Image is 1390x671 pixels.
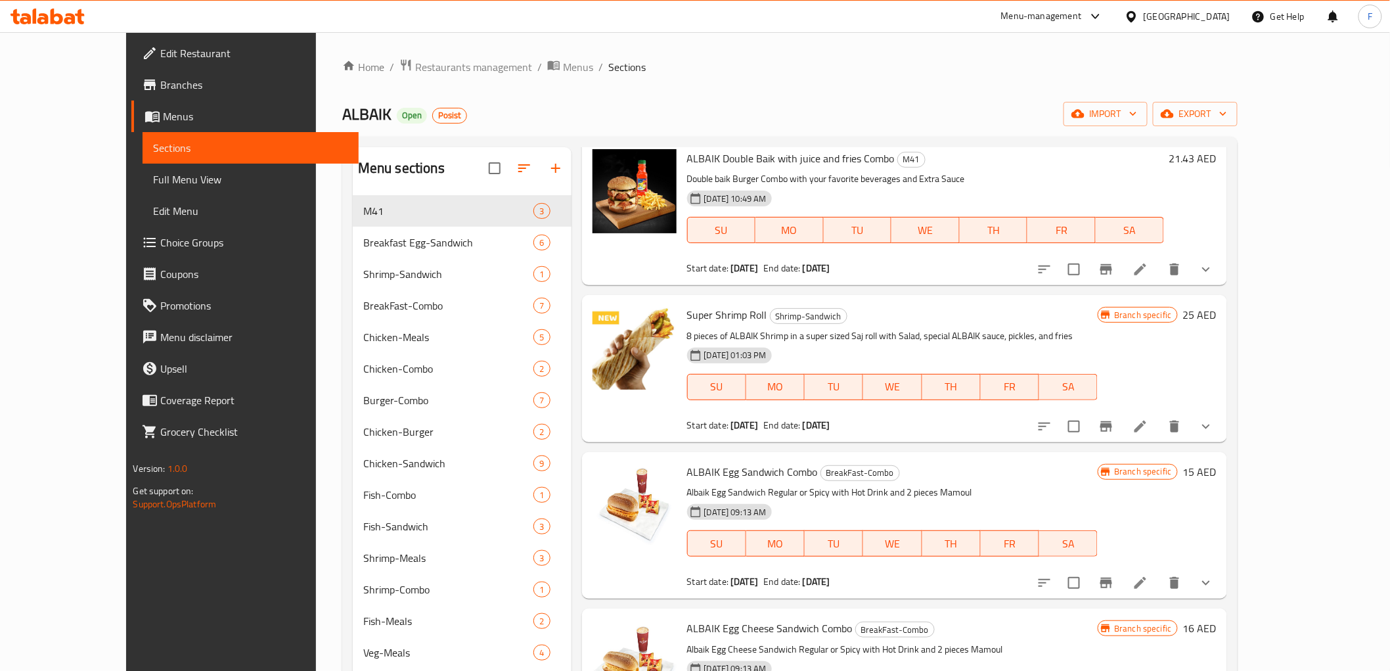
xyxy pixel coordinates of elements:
b: [DATE] [730,573,758,590]
div: Chicken-Combo2 [353,353,572,384]
button: WE [863,530,922,557]
span: 6 [534,237,549,249]
span: WE [868,534,916,553]
span: Menu disclaimer [160,329,348,345]
span: End date: [763,260,800,277]
div: items [533,519,550,534]
span: ALBAIK Double Baik with juice and fries Combo [687,149,895,168]
button: FR [1027,217,1096,243]
button: SU [687,217,755,243]
b: [DATE] [803,573,830,590]
div: M41 [897,152,926,168]
span: Select to update [1060,256,1088,283]
span: Edit Restaurant [160,45,348,61]
span: Breakfast Egg-Sandwich [363,235,534,250]
span: Veg-Meals [363,645,534,660]
h6: 16 AED [1183,619,1217,637]
button: MO [755,217,824,243]
span: 1 [534,268,549,281]
div: items [533,266,550,282]
span: 2 [534,426,549,438]
span: BreakFast-Combo [856,622,934,637]
div: Shrimp-Meals [363,550,534,566]
span: 2 [534,615,549,628]
button: show more [1190,411,1222,442]
button: SA [1096,217,1164,243]
span: SA [1101,221,1159,240]
h6: 21.43 AED [1169,149,1217,168]
a: Promotions [131,290,358,321]
img: ALBAIK Egg Sandwich Combo [593,463,677,547]
button: export [1153,102,1238,126]
div: items [533,487,550,503]
span: WE [868,377,916,396]
b: [DATE] [730,417,758,434]
svg: Show Choices [1198,419,1214,434]
span: Menus [163,108,348,124]
span: Select to update [1060,569,1088,597]
b: [DATE] [803,260,830,277]
div: BreakFast-Combo7 [353,290,572,321]
span: SU [693,377,741,396]
span: TU [829,221,887,240]
button: TH [922,530,981,557]
h6: 25 AED [1183,306,1217,324]
span: BreakFast-Combo [363,298,534,313]
span: export [1163,106,1227,122]
a: Edit menu item [1132,575,1148,591]
span: FR [986,377,1034,396]
div: M413 [353,195,572,227]
span: Posist [433,110,466,121]
span: MO [761,221,818,240]
span: Sort sections [508,152,540,184]
span: Branch specific [1109,622,1177,635]
span: import [1074,106,1137,122]
span: Branches [160,77,348,93]
button: delete [1159,411,1190,442]
div: Chicken-Burger [363,424,534,440]
li: / [537,59,542,75]
span: Grocery Checklist [160,424,348,440]
span: Branch specific [1109,465,1177,478]
span: Super Shrimp Roll [687,305,767,325]
span: Branch specific [1109,309,1177,321]
span: ALBAIK Egg Sandwich Combo [687,462,818,482]
button: TH [922,374,981,400]
button: WE [891,217,960,243]
span: Edit Menu [153,203,348,219]
div: Breakfast Egg-Sandwich6 [353,227,572,258]
span: Coupons [160,266,348,282]
div: Fish-Meals2 [353,605,572,637]
div: Chicken-Sandwich9 [353,448,572,479]
button: sort-choices [1029,567,1060,599]
span: Fish-Meals [363,613,534,629]
a: Coverage Report [131,384,358,416]
button: Branch-specific-item [1090,254,1122,285]
a: Coupons [131,258,358,290]
img: Super Shrimp Roll [593,306,677,390]
span: 7 [534,300,549,312]
span: 1 [534,489,549,501]
span: 3 [534,205,549,218]
button: Branch-specific-item [1090,411,1122,442]
div: Shrimp-Combo [363,582,534,597]
span: Fish-Combo [363,487,534,503]
span: BreakFast-Combo [821,465,899,480]
span: 4 [534,647,549,659]
h2: Menu sections [358,158,445,178]
button: TU [824,217,892,243]
b: [DATE] [730,260,758,277]
p: Albaik Egg Sandwich Regular or Spicy with Hot Drink and 2 pieces Mamoul [687,484,1098,501]
div: Shrimp-Meals3 [353,542,572,574]
span: Start date: [687,417,729,434]
span: FR [1033,221,1090,240]
span: FR [986,534,1034,553]
span: Burger-Combo [363,392,534,408]
li: / [598,59,603,75]
button: import [1064,102,1148,126]
a: Menus [547,58,593,76]
span: End date: [763,573,800,590]
a: Menu disclaimer [131,321,358,353]
span: 1.0.0 [168,460,188,477]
